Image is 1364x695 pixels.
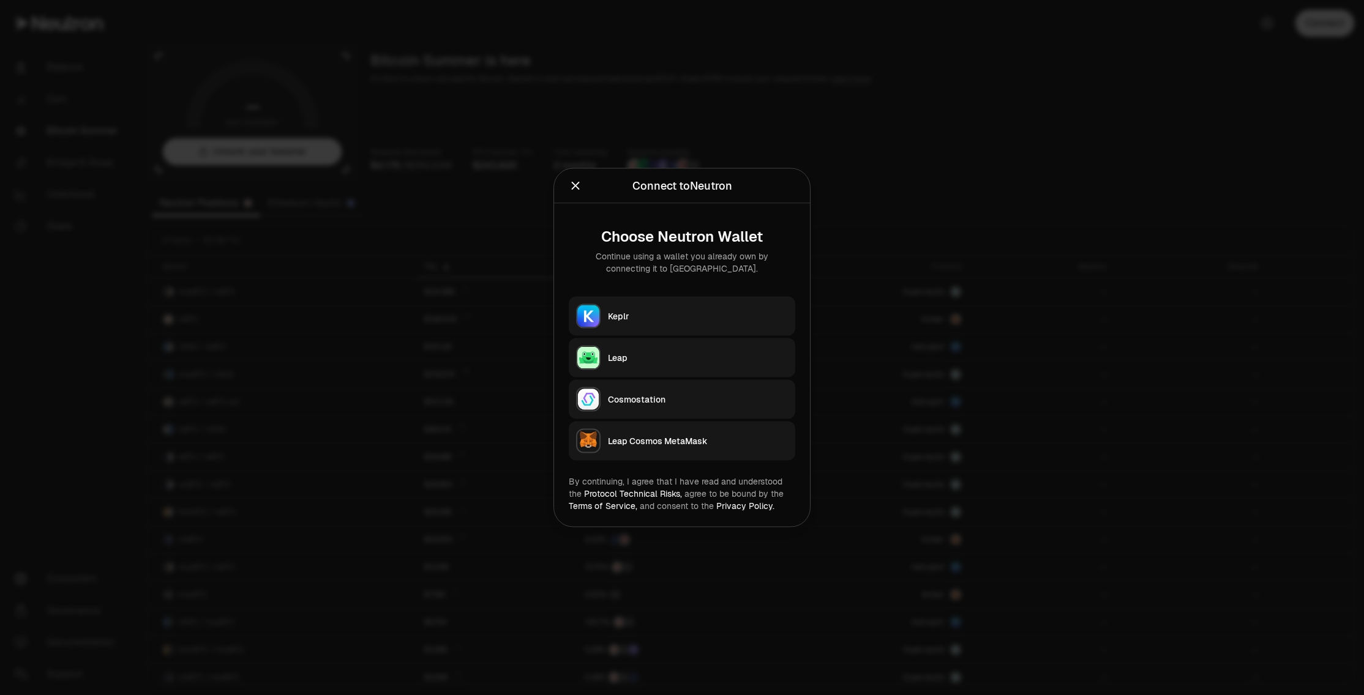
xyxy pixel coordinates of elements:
[569,422,795,461] button: Leap Cosmos MetaMaskLeap Cosmos MetaMask
[569,177,582,195] button: Close
[716,500,774,511] a: Privacy Policy.
[577,388,599,411] img: Cosmostation
[579,250,785,275] div: Continue using a wallet you already own by connecting it to [GEOGRAPHIC_DATA].
[584,488,682,499] a: Protocol Technical Risks,
[632,177,732,195] div: Connect to Neutron
[569,475,795,512] div: By continuing, I agree that I have read and understood the agree to be bound by the and consent t...
[569,380,795,419] button: CosmostationCosmostation
[569,500,637,511] a: Terms of Service,
[577,305,599,327] img: Keplr
[608,435,788,447] div: Leap Cosmos MetaMask
[569,297,795,336] button: KeplrKeplr
[608,352,788,364] div: Leap
[608,310,788,322] div: Keplr
[577,347,599,369] img: Leap
[608,393,788,406] div: Cosmostation
[577,430,599,452] img: Leap Cosmos MetaMask
[579,228,785,245] div: Choose Neutron Wallet
[569,338,795,377] button: LeapLeap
